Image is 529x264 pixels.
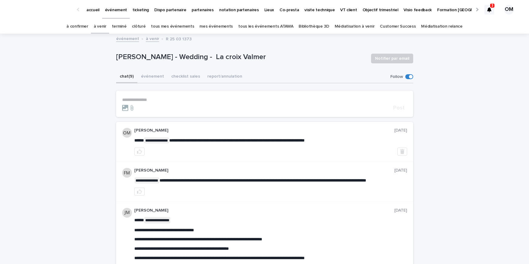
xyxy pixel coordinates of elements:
p: [DATE] [394,208,407,213]
button: report/annulation [204,71,246,83]
button: like this post [134,148,145,155]
a: Médiatisation à venir [335,19,375,34]
button: chat (9) [116,71,137,83]
div: 3 [484,5,494,15]
a: Bibliothèque 3D [299,19,329,34]
img: Ls34BcGeRexTGTNfXpUC [12,4,71,16]
a: à venir [94,19,106,34]
p: 3 [491,3,494,8]
p: [PERSON_NAME] - Wedding - La croix Valmer [116,53,366,62]
div: OM [504,5,514,15]
a: à confirmer [66,19,88,34]
button: like this post [134,188,145,195]
a: clôturé [132,19,146,34]
a: Customer Success [380,19,416,34]
p: [PERSON_NAME] [134,208,394,213]
span: Notifier par email [375,55,409,62]
span: Post [393,105,405,111]
button: Delete post [397,148,407,155]
a: événement [116,35,139,42]
p: Follow [390,74,403,79]
p: [PERSON_NAME] [134,168,394,173]
button: checklist sales [168,71,204,83]
p: R 25 03 1373 [166,35,192,42]
a: Médiatisation relance [421,19,463,34]
a: mes événements [199,19,233,34]
p: [PERSON_NAME] [134,128,394,133]
p: [DATE] [394,168,407,173]
a: tous les événements ATAWA [238,19,293,34]
button: Notifier par email [371,54,413,63]
a: tous mes événements [151,19,194,34]
button: Post [391,105,407,111]
a: terminé [112,19,127,34]
a: à venir [146,35,159,42]
p: [DATE] [394,128,407,133]
button: événement [137,71,168,83]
